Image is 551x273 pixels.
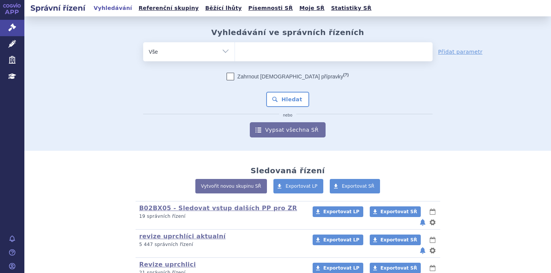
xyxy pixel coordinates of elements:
[139,233,226,240] a: revize uprchlíci aktualní
[139,204,297,212] a: B02BX05 - Sledovat vstup dalších PP pro ZR
[323,265,359,271] span: Exportovat LP
[429,235,436,244] button: lhůty
[380,265,417,271] span: Exportovat SŘ
[429,218,436,227] button: nastavení
[342,184,375,189] span: Exportovat SŘ
[24,3,91,13] h2: Správní řízení
[139,261,196,268] a: Revize uprchlici
[370,235,421,245] a: Exportovat SŘ
[313,235,363,245] a: Exportovat LP
[211,28,364,37] h2: Vyhledávání ve správních řízeních
[246,3,295,13] a: Písemnosti SŘ
[297,3,327,13] a: Moje SŘ
[136,3,201,13] a: Referenční skupiny
[323,209,359,214] span: Exportovat LP
[313,206,363,217] a: Exportovat LP
[227,73,348,80] label: Zahrnout [DEMOGRAPHIC_DATA] přípravky
[330,179,380,193] a: Exportovat SŘ
[323,237,359,243] span: Exportovat LP
[91,3,134,13] a: Vyhledávání
[370,206,421,217] a: Exportovat SŘ
[343,72,348,77] abbr: (?)
[139,241,303,248] p: 5 447 správních řízení
[419,218,426,227] button: notifikace
[251,166,325,175] h2: Sledovaná řízení
[380,237,417,243] span: Exportovat SŘ
[286,184,318,189] span: Exportovat LP
[438,48,483,56] a: Přidat parametr
[250,122,325,137] a: Vypsat všechna SŘ
[419,246,426,255] button: notifikace
[273,179,323,193] a: Exportovat LP
[203,3,244,13] a: Běžící lhůty
[329,3,374,13] a: Statistiky SŘ
[429,263,436,273] button: lhůty
[195,179,267,193] a: Vytvořit novou skupinu SŘ
[380,209,417,214] span: Exportovat SŘ
[266,92,309,107] button: Hledat
[429,246,436,255] button: nastavení
[429,207,436,216] button: lhůty
[279,113,296,118] i: nebo
[139,213,303,220] p: 19 správních řízení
